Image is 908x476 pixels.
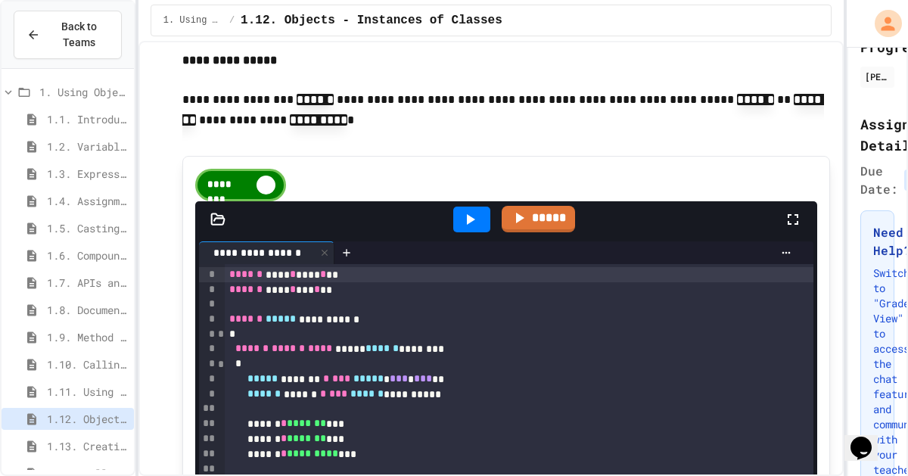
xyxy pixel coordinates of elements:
[39,84,128,100] span: 1. Using Objects and Methods
[47,275,128,291] span: 1.7. APIs and Libraries
[47,356,128,372] span: 1.10. Calling Class Methods
[163,14,223,26] span: 1. Using Objects and Methods
[860,162,898,198] span: Due Date:
[47,411,128,427] span: 1.12. Objects - Instances of Classes
[47,166,128,182] span: 1.3. Expressions and Output [New]
[47,438,128,454] span: 1.13. Creating and Initializing Objects: Constructors
[47,220,128,236] span: 1.5. Casting and Ranges of Values
[873,223,882,260] h3: Need Help?
[47,302,128,318] span: 1.8. Documentation with Comments and Preconditions
[859,6,906,41] div: My Account
[47,193,128,209] span: 1.4. Assignment and Input
[229,14,235,26] span: /
[860,114,894,156] h2: Assignment Details
[47,384,128,400] span: 1.11. Using the Math Class
[47,138,128,154] span: 1.2. Variables and Data Types
[47,111,128,127] span: 1.1. Introduction to Algorithms, Programming, and Compilers
[49,19,109,51] span: Back to Teams
[865,70,890,83] div: [PERSON_NAME]
[844,415,893,461] iframe: chat widget
[47,329,128,345] span: 1.9. Method Signatures
[47,247,128,263] span: 1.6. Compound Assignment Operators
[241,11,502,30] span: 1.12. Objects - Instances of Classes
[14,11,122,59] button: Back to Teams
